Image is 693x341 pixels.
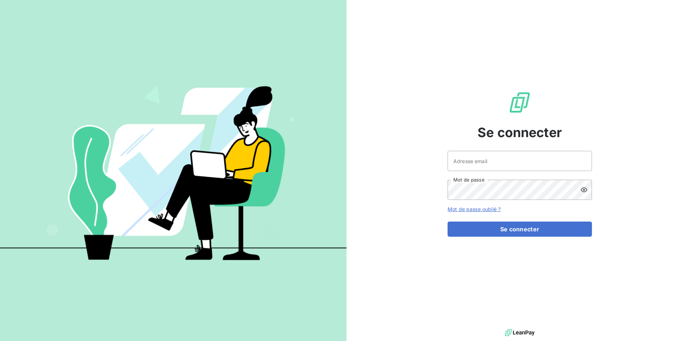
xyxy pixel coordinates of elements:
[508,91,531,114] img: Logo LeanPay
[505,327,535,338] img: logo
[448,206,501,212] a: Mot de passe oublié ?
[478,123,562,142] span: Se connecter
[448,222,592,237] button: Se connecter
[448,151,592,171] input: placeholder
